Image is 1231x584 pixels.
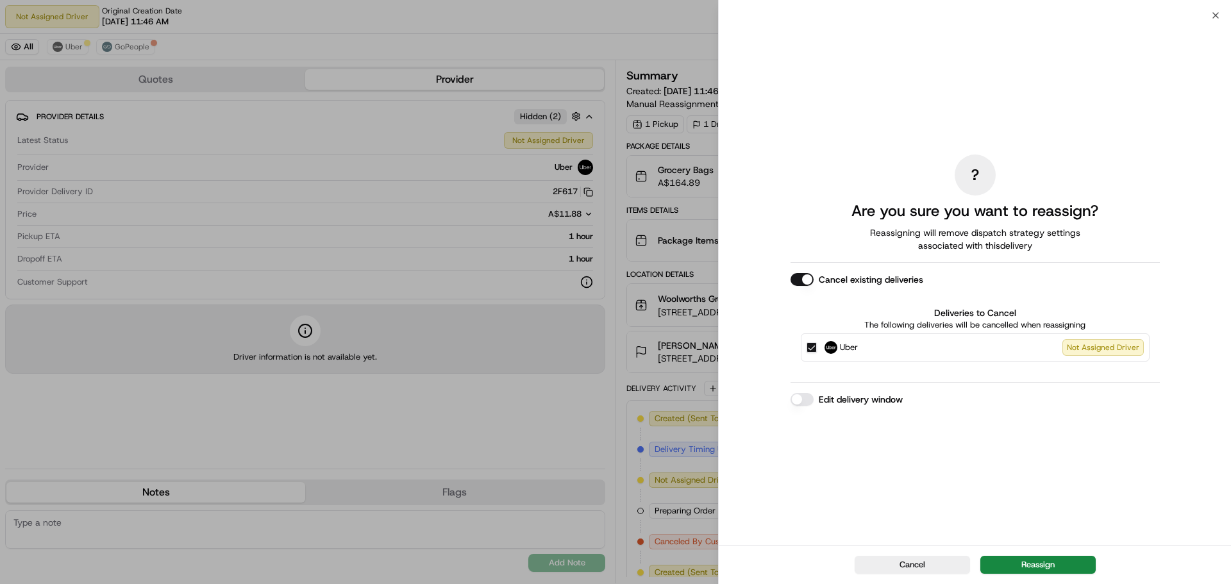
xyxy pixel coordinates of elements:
[980,556,1096,574] button: Reassign
[852,226,1098,252] span: Reassigning will remove dispatch strategy settings associated with this delivery
[819,393,903,406] label: Edit delivery window
[855,556,970,574] button: Cancel
[955,154,996,196] div: ?
[825,341,837,354] img: Uber
[840,341,858,354] span: Uber
[819,273,923,286] label: Cancel existing deliveries
[801,306,1150,319] label: Deliveries to Cancel
[801,319,1150,331] p: The following deliveries will be cancelled when reassigning
[851,201,1098,221] h2: Are you sure you want to reassign?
